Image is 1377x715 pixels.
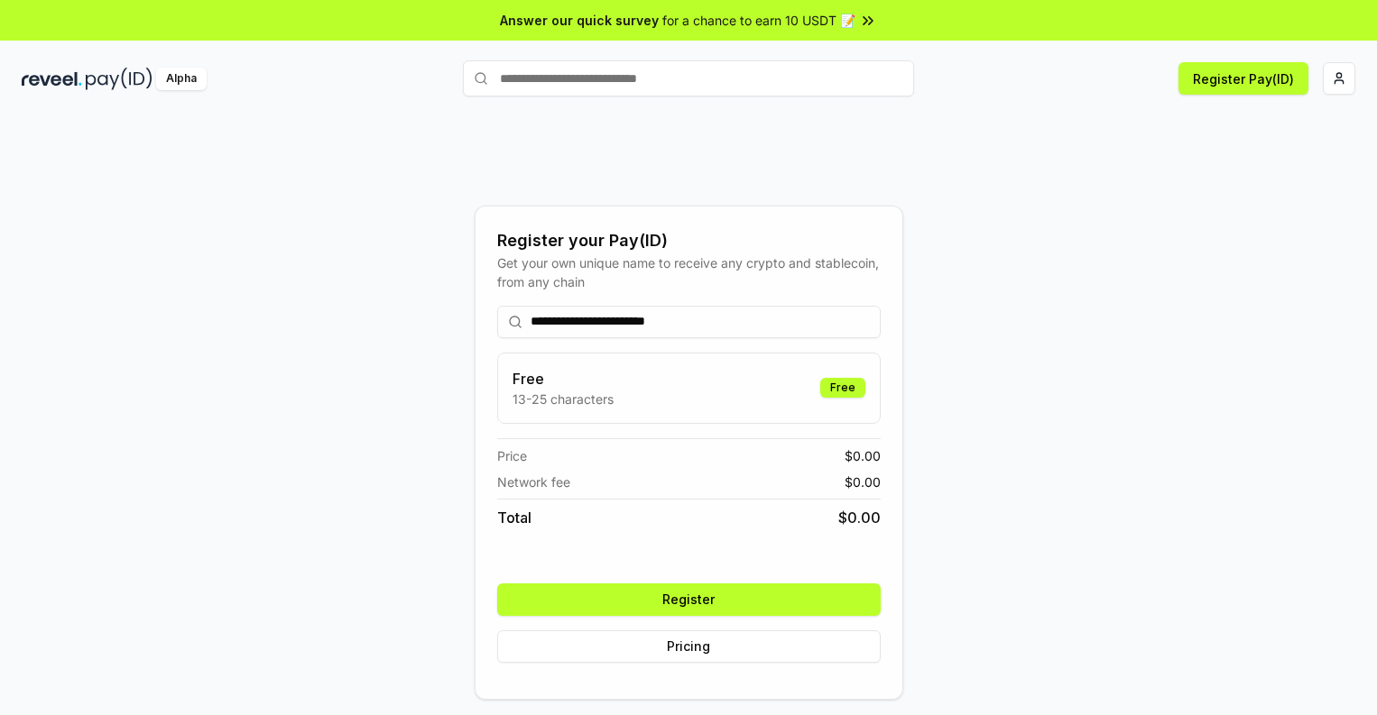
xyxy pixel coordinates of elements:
[22,68,82,90] img: reveel_dark
[513,368,614,390] h3: Free
[838,507,881,528] span: $ 0.00
[86,68,152,90] img: pay_id
[497,446,527,465] span: Price
[845,472,881,491] span: $ 0.00
[497,630,881,663] button: Pricing
[497,253,881,291] div: Get your own unique name to receive any crypto and stablecoin, from any chain
[497,507,531,528] span: Total
[500,11,659,30] span: Answer our quick survey
[497,472,570,491] span: Network fee
[845,446,881,465] span: $ 0.00
[497,228,881,253] div: Register your Pay(ID)
[1178,62,1308,95] button: Register Pay(ID)
[513,390,614,408] p: 13-25 characters
[820,378,865,398] div: Free
[156,68,207,90] div: Alpha
[497,583,881,616] button: Register
[662,11,855,30] span: for a chance to earn 10 USDT 📝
